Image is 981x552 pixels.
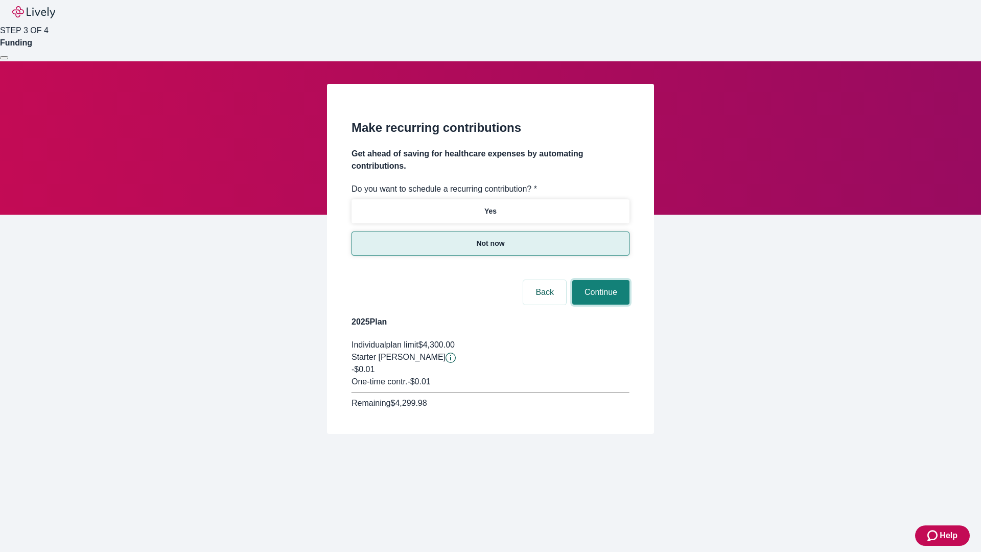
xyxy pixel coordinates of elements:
[390,399,427,407] span: $4,299.98
[352,119,629,137] h2: Make recurring contributions
[476,238,504,249] p: Not now
[572,280,629,305] button: Continue
[352,340,418,349] span: Individual plan limit
[407,377,430,386] span: - $0.01
[352,353,446,361] span: Starter [PERSON_NAME]
[352,148,629,172] h4: Get ahead of saving for healthcare expenses by automating contributions.
[446,353,456,363] button: Lively will contribute $0.01 to establish your account
[940,530,957,542] span: Help
[352,232,629,256] button: Not now
[352,199,629,223] button: Yes
[927,530,940,542] svg: Zendesk support icon
[352,316,629,328] h4: 2025 Plan
[523,280,566,305] button: Back
[352,183,537,195] label: Do you want to schedule a recurring contribution? *
[484,206,497,217] p: Yes
[352,377,407,386] span: One-time contr.
[418,340,455,349] span: $4,300.00
[446,353,456,363] svg: Starter penny details
[352,365,375,374] span: -$0.01
[915,525,970,546] button: Zendesk support iconHelp
[12,6,55,18] img: Lively
[352,399,390,407] span: Remaining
